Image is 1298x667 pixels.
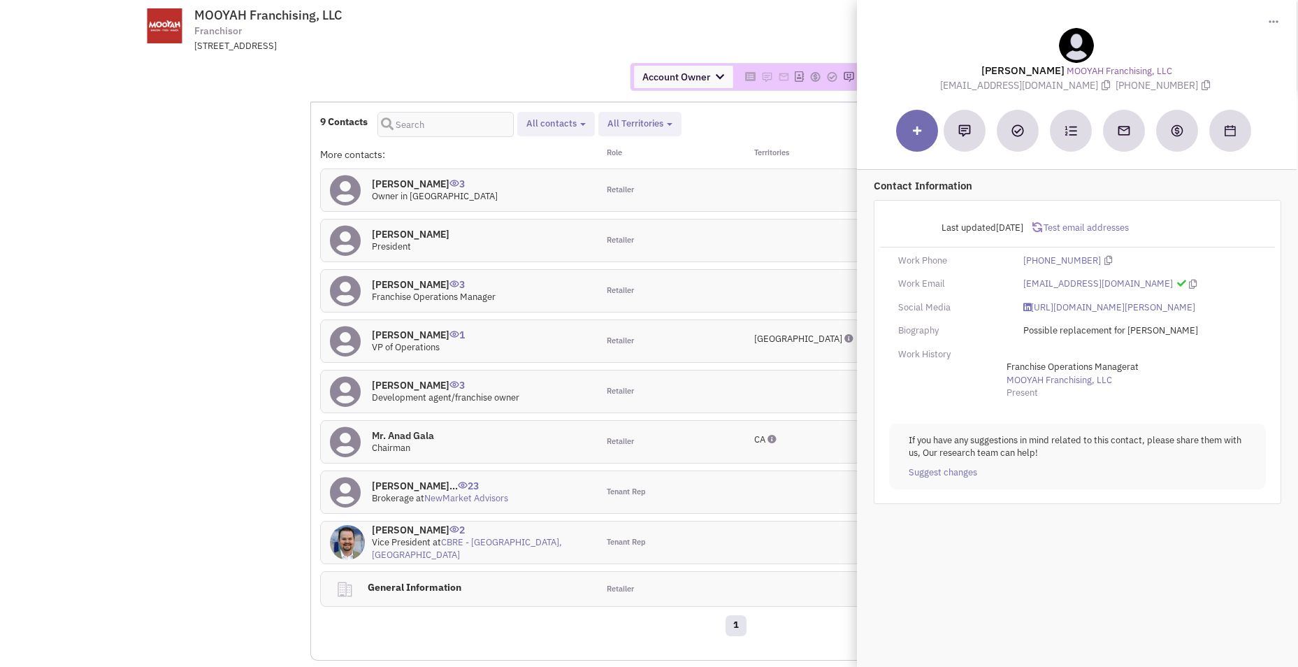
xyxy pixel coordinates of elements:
[449,368,465,392] span: 3
[372,379,519,392] h4: [PERSON_NAME]
[607,386,634,397] span: Retailer
[1023,324,1198,336] span: Possible replacement for [PERSON_NAME]
[372,524,589,536] h4: [PERSON_NAME]
[843,71,854,83] img: Please add to your accounts
[909,434,1246,460] p: If you have any suggestions in mind related to this contact, please share them with us, Our resea...
[372,442,410,454] span: Chairman
[754,333,842,345] span: [GEOGRAPHIC_DATA]
[372,291,496,303] span: Franchise Operations Manager
[607,487,646,498] span: Tenant Rep
[1007,374,1112,387] a: MOOYAH Franchising, LLC
[1059,28,1094,63] img: teammate.png
[889,301,1015,315] div: Social Media
[981,64,1065,77] lable: [PERSON_NAME]
[372,429,434,442] h4: Mr. Anad Gala
[372,228,449,241] h4: [PERSON_NAME]
[1225,125,1236,136] img: Schedule a Meeting
[372,492,414,504] span: Brokerage
[449,513,465,536] span: 2
[330,525,365,560] img: og-fvtdfwkqgXVmMsvhKHg.jpeg
[458,482,468,489] img: icon-UserInteraction.png
[363,572,574,603] h4: General Information
[449,180,459,187] img: icon-UserInteraction.png
[826,71,837,83] img: Please add to your accounts
[377,112,514,137] input: Search
[372,241,411,252] span: President
[607,584,634,595] span: Retailer
[607,436,634,447] span: Retailer
[194,24,242,38] span: Franchisor
[736,148,874,162] div: Territories
[761,71,772,83] img: Please add to your accounts
[372,536,562,561] a: CBRE - [GEOGRAPHIC_DATA], [GEOGRAPHIC_DATA]
[1042,222,1129,234] span: Test email addresses
[449,318,465,341] span: 1
[634,66,733,88] span: Account Owner
[1067,65,1172,78] a: MOOYAH Franchising, LLC
[1007,387,1038,399] span: Present
[909,466,977,480] a: Suggest changes
[809,71,821,83] img: Please add to your accounts
[958,124,971,137] img: Add a note
[449,268,465,291] span: 3
[372,480,508,492] h4: [PERSON_NAME]...
[1023,301,1195,315] a: [URL][DOMAIN_NAME][PERSON_NAME]
[889,324,1015,338] div: Biography
[416,492,508,504] span: at
[372,341,440,353] span: VP of Operations
[1007,361,1139,386] span: at
[603,117,677,131] button: All Territories
[1023,254,1101,268] a: [PHONE_NUMBER]
[874,178,1281,193] p: Contact Information
[996,222,1023,234] span: [DATE]
[449,381,459,388] img: icon-UserInteraction.png
[424,492,508,504] a: NewMarket Advisors
[320,115,368,128] h4: 9 Contacts
[194,40,559,53] div: [STREET_ADDRESS]
[449,280,459,287] img: icon-UserInteraction.png
[889,278,1015,291] div: Work Email
[372,536,562,561] span: at
[607,336,634,347] span: Retailer
[754,433,765,445] span: CA
[1065,124,1077,137] img: Subscribe to a cadence
[889,215,1032,241] div: Last updated
[607,185,634,196] span: Retailer
[607,285,634,296] span: Retailer
[1023,278,1173,291] a: [EMAIL_ADDRESS][DOMAIN_NAME]
[372,392,519,403] span: Development agent/franchise owner
[372,329,465,341] h4: [PERSON_NAME]
[458,469,479,492] span: 23
[372,190,498,202] span: Owner in [GEOGRAPHIC_DATA]
[336,580,354,598] img: clarity_building-linegeneral.png
[1011,124,1024,137] img: Add a Task
[1116,79,1213,92] span: [PHONE_NUMBER]
[778,71,789,83] img: Please add to your accounts
[598,148,736,162] div: Role
[449,331,459,338] img: icon-UserInteraction.png
[372,178,498,190] h4: [PERSON_NAME]
[194,7,342,23] span: MOOYAH Franchising, LLC
[449,526,459,533] img: icon-UserInteraction.png
[1117,124,1131,138] img: Send an email
[449,167,465,190] span: 3
[526,117,577,129] span: All contacts
[372,536,431,548] span: Vice President
[607,235,634,246] span: Retailer
[889,254,1015,268] div: Work Phone
[522,117,590,131] button: All contacts
[940,79,1116,92] span: [EMAIL_ADDRESS][DOMAIN_NAME]
[726,615,747,636] a: 1
[1007,361,1130,373] span: Franchise Operations Manager
[1170,124,1184,138] img: Create a deal
[889,348,1015,361] div: Work History
[372,278,496,291] h4: [PERSON_NAME]
[607,537,646,548] span: Tenant Rep
[320,148,597,162] div: More contacts:
[607,117,663,129] span: All Territories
